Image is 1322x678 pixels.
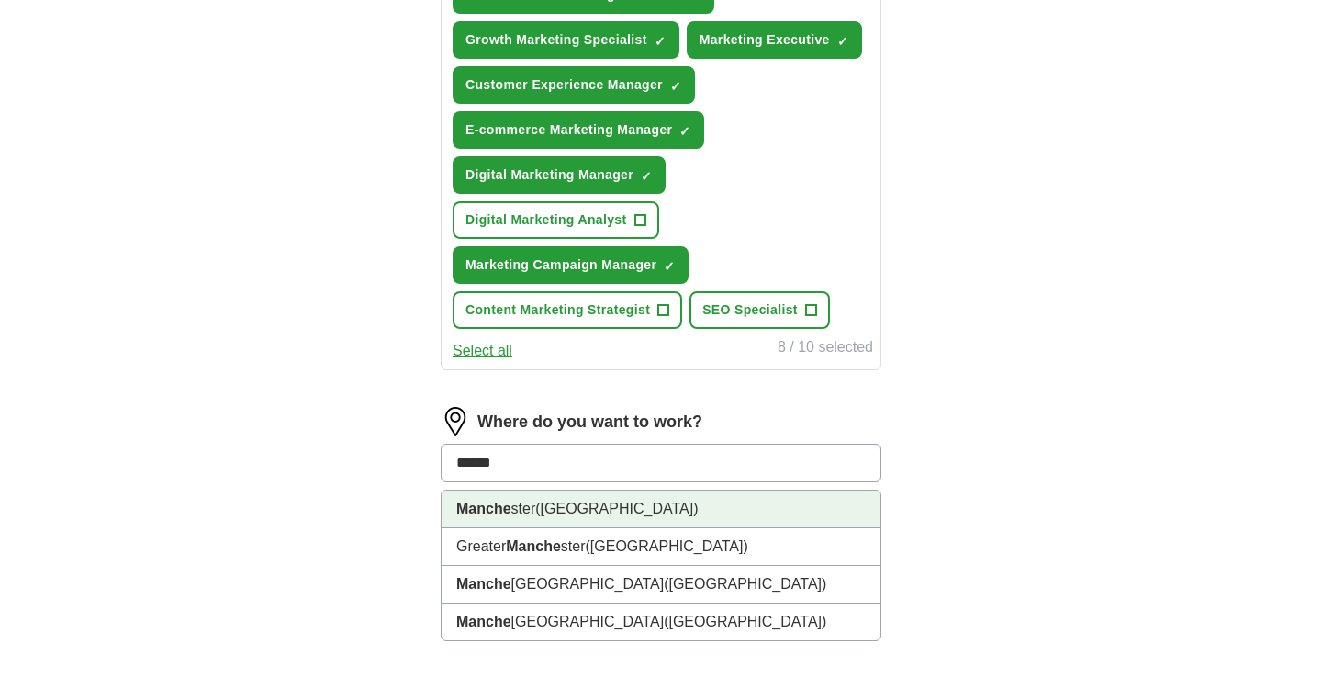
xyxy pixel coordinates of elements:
[442,604,880,640] li: [GEOGRAPHIC_DATA]
[687,21,862,59] button: Marketing Executive✓
[465,300,650,320] span: Content Marketing Strategist
[664,259,675,274] span: ✓
[453,156,666,194] button: Digital Marketing Manager✓
[465,165,633,185] span: Digital Marketing Manager
[679,124,690,139] span: ✓
[477,410,702,435] label: Where do you want to work?
[453,21,679,59] button: Growth Marketing Specialist✓
[456,576,511,592] strong: Manche
[641,169,652,184] span: ✓
[837,34,848,49] span: ✓
[586,538,748,554] span: ([GEOGRAPHIC_DATA])
[655,34,666,49] span: ✓
[670,79,681,94] span: ✓
[689,291,830,329] button: SEO Specialist
[700,30,830,50] span: Marketing Executive
[442,528,880,566] li: Greater ster
[702,300,798,320] span: SEO Specialist
[465,210,627,230] span: Digital Marketing Analyst
[453,291,682,329] button: Content Marketing Strategist
[465,120,672,140] span: E-commerce Marketing Manager
[664,614,826,629] span: ([GEOGRAPHIC_DATA])
[465,30,647,50] span: Growth Marketing Specialist
[535,501,698,516] span: ([GEOGRAPHIC_DATA])
[453,246,689,284] button: Marketing Campaign Manager✓
[506,538,561,554] strong: Manche
[442,566,880,604] li: [GEOGRAPHIC_DATA]
[465,255,656,275] span: Marketing Campaign Manager
[453,111,704,149] button: E-commerce Marketing Manager✓
[456,501,511,516] strong: Manche
[453,66,695,104] button: Customer Experience Manager✓
[453,201,659,239] button: Digital Marketing Analyst
[442,491,880,528] li: ster
[778,336,873,362] div: 8 / 10 selected
[456,614,511,629] strong: Manche
[465,75,663,95] span: Customer Experience Manager
[453,340,512,362] button: Select all
[664,576,826,592] span: ([GEOGRAPHIC_DATA])
[441,407,470,436] img: location.png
